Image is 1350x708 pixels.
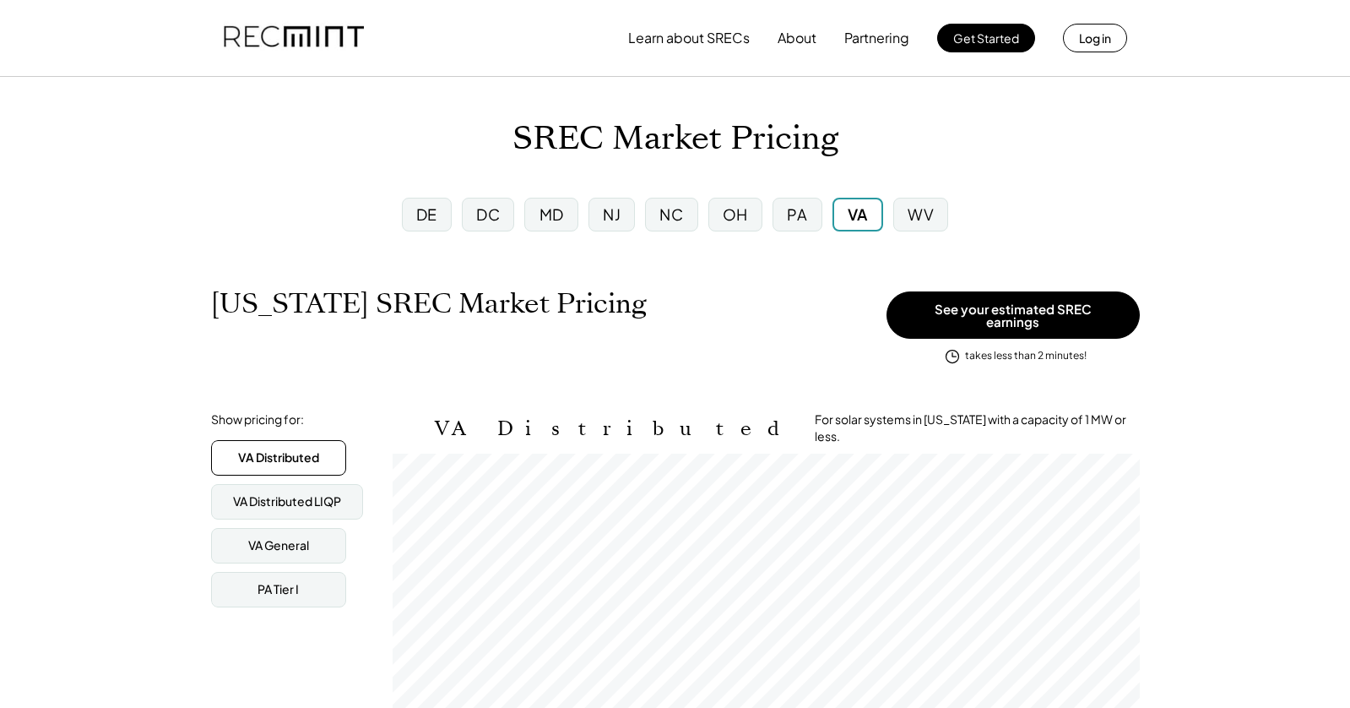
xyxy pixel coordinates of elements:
button: About [778,21,816,55]
div: NC [659,204,683,225]
div: VA Distributed LIQP [233,493,341,510]
div: VA Distributed [238,449,319,466]
button: Learn about SRECs [628,21,750,55]
button: Get Started [937,24,1035,52]
div: PA Tier I [258,581,299,598]
img: recmint-logotype%403x.png [224,9,364,67]
div: For solar systems in [US_STATE] with a capacity of 1 MW or less. [815,411,1140,444]
h1: SREC Market Pricing [512,119,838,159]
div: DC [476,204,500,225]
div: NJ [603,204,621,225]
div: WV [908,204,934,225]
div: MD [539,204,564,225]
div: takes less than 2 minutes! [965,349,1087,363]
div: VA [848,204,868,225]
div: DE [416,204,437,225]
div: VA General [248,537,309,554]
button: See your estimated SREC earnings [886,291,1140,339]
h2: VA Distributed [435,417,789,441]
button: Log in [1063,24,1127,52]
div: PA [787,204,807,225]
button: Partnering [844,21,909,55]
div: Show pricing for: [211,411,304,428]
div: OH [723,204,748,225]
h1: [US_STATE] SREC Market Pricing [211,287,647,320]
